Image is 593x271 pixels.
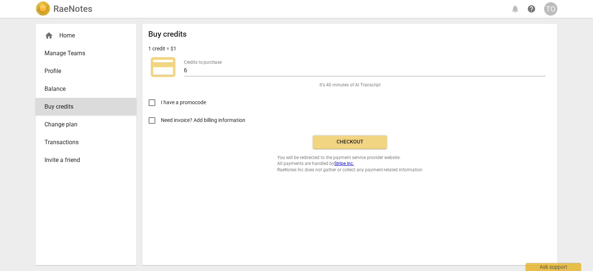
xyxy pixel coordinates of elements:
a: Manage Teams [36,44,136,62]
span: Balance [44,85,122,93]
div: Home [44,31,122,40]
div: Ask support [526,263,581,271]
span: credit_card [148,52,178,82]
a: Change plan [36,116,136,133]
div: Home [36,27,136,44]
a: Help [525,2,538,16]
p: 1 credit = $1 [148,45,176,53]
span: Transactions [44,138,122,147]
span: Manage Teams [44,49,122,58]
span: help [527,4,536,13]
button: TO [544,2,557,16]
span: Invite a friend [44,156,122,165]
span: home [44,31,53,40]
span: It's 40 minutes of AI Transcript [319,82,381,88]
span: Change plan [44,120,122,129]
h2: RaeNotes [53,4,92,14]
span: Profile [44,67,122,76]
span: You will be redirected to the payment service provider website. All payments are handled by RaeNo... [277,155,423,173]
span: Checkout [319,138,381,146]
a: Invite a friend [36,151,136,169]
a: Transactions [36,133,136,151]
button: Checkout [313,135,387,149]
a: Profile [36,62,136,80]
img: Logo [36,1,50,16]
a: Buy credits [36,98,136,116]
a: LogoRaeNotes [36,1,92,16]
h2: Buy credits [148,30,187,39]
label: Credits to purchase [184,60,222,65]
a: Balance [36,80,136,98]
span: Buy credits [44,102,122,111]
span: I have a promocode [161,99,206,106]
span: Need invoice? Add billing information [161,116,246,124]
a: Stripe Inc. [334,161,354,166]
